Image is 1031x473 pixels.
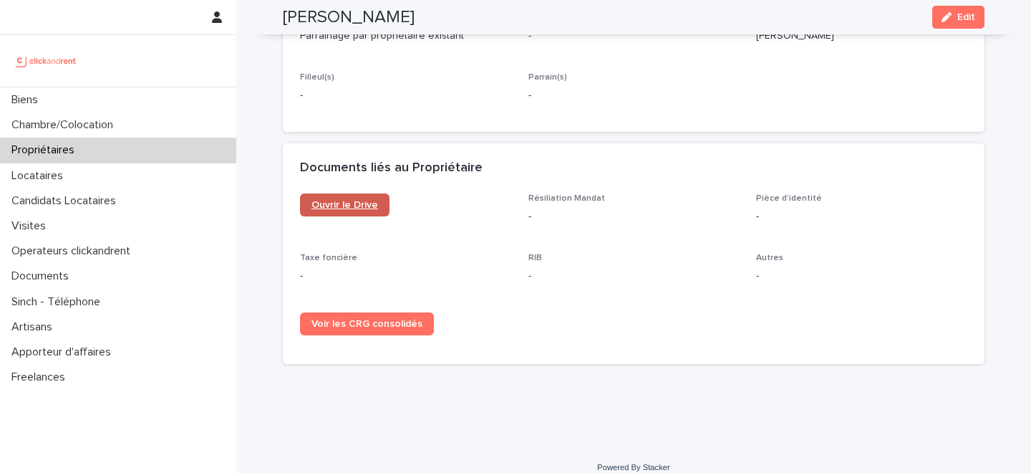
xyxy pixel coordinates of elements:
span: Edit [957,12,975,22]
span: Voir les CRG consolidés [311,319,422,329]
span: Pièce d'identité [756,194,822,203]
p: Artisans [6,320,64,334]
p: Propriétaires [6,143,86,157]
button: Edit [932,6,984,29]
span: Ouvrir le Drive [311,200,378,210]
p: Operateurs clickandrent [6,244,142,258]
span: Taxe foncière [300,254,357,262]
p: Visites [6,219,57,233]
p: Sinch - Téléphone [6,295,112,309]
p: Parrainage par propriétaire existant [300,29,511,44]
p: Chambre/Colocation [6,118,125,132]
a: Powered By Stacker [597,463,669,472]
p: - [300,88,511,103]
h2: Documents liés au Propriétaire [300,161,483,176]
h2: [PERSON_NAME] [283,7,415,28]
p: Candidats Locataires [6,194,127,208]
p: Apporteur d'affaires [6,345,122,359]
p: - [528,29,740,44]
p: [PERSON_NAME] [756,29,967,44]
img: UCB0brd3T0yccxBKYDjQ [11,47,81,75]
span: Parrain(s) [528,73,567,82]
p: - [756,209,967,224]
p: Biens [6,93,49,107]
p: Freelances [6,371,77,384]
a: Ouvrir le Drive [300,193,389,216]
span: RIB [528,254,542,262]
p: - [528,269,740,284]
span: Filleul(s) [300,73,334,82]
p: Documents [6,269,80,283]
p: - [528,209,740,224]
span: Résiliation Mandat [528,194,605,203]
p: - [528,88,740,103]
a: Voir les CRG consolidés [300,312,434,335]
p: Locataires [6,169,74,183]
span: Autres [756,254,783,262]
p: - [756,269,967,284]
p: - [300,269,511,284]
